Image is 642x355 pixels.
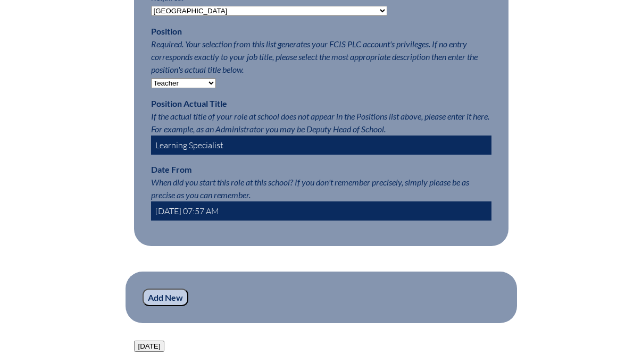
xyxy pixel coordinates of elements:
label: Position Actual Title [151,98,227,108]
button: [DATE] [134,341,165,352]
label: Date From [151,164,191,174]
span: When did you start this role at this school? If you don't remember precisely, simply please be as... [151,177,469,200]
span: Required. Your selection from this list generates your FCIS PLC account's privileges. If no entry... [151,39,478,74]
span: If the actual title of your role at school does not appear in the Positions list above, please en... [151,111,489,134]
input: Add New [143,289,188,307]
label: Position [151,26,182,36]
